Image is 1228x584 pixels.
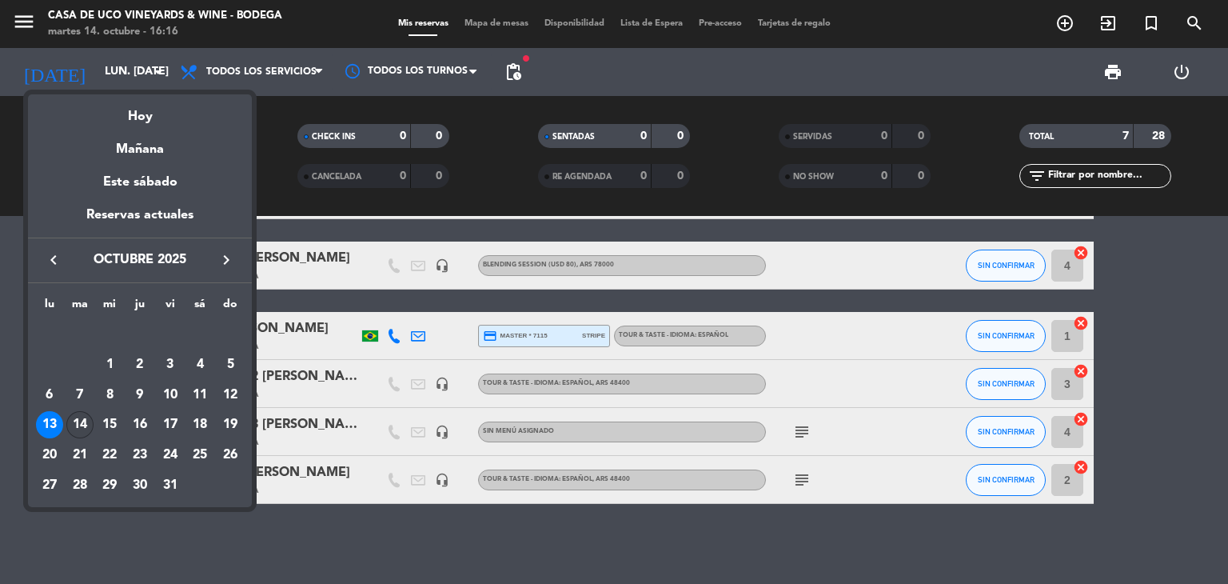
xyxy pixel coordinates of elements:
td: 8 de octubre de 2025 [94,380,125,410]
div: 1 [96,351,123,378]
div: 2 [126,351,153,378]
td: 3 de octubre de 2025 [155,350,185,380]
td: OCT. [34,319,245,350]
i: keyboard_arrow_right [217,250,236,270]
div: 21 [66,442,94,469]
div: 3 [157,351,184,378]
th: lunes [34,295,65,320]
div: 23 [126,442,153,469]
td: 10 de octubre de 2025 [155,380,185,410]
div: 12 [217,382,244,409]
td: 26 de octubre de 2025 [215,440,245,470]
td: 1 de octubre de 2025 [94,350,125,380]
td: 12 de octubre de 2025 [215,380,245,410]
div: 15 [96,411,123,438]
td: 30 de octubre de 2025 [125,470,155,501]
div: 27 [36,472,63,499]
div: 7 [66,382,94,409]
td: 23 de octubre de 2025 [125,440,155,470]
td: 24 de octubre de 2025 [155,440,185,470]
div: 19 [217,411,244,438]
div: 17 [157,411,184,438]
td: 31 de octubre de 2025 [155,470,185,501]
th: jueves [125,295,155,320]
th: miércoles [94,295,125,320]
td: 25 de octubre de 2025 [185,440,216,470]
td: 21 de octubre de 2025 [65,440,95,470]
div: 13 [36,411,63,438]
div: 14 [66,411,94,438]
button: keyboard_arrow_right [212,250,241,270]
td: 9 de octubre de 2025 [125,380,155,410]
div: 31 [157,472,184,499]
td: 13 de octubre de 2025 [34,410,65,440]
td: 16 de octubre de 2025 [125,410,155,440]
div: Este sábado [28,160,252,205]
td: 2 de octubre de 2025 [125,350,155,380]
div: 5 [217,351,244,378]
td: 17 de octubre de 2025 [155,410,185,440]
div: 9 [126,382,153,409]
th: domingo [215,295,245,320]
div: 18 [186,411,213,438]
div: Mañana [28,127,252,160]
div: 26 [217,442,244,469]
td: 7 de octubre de 2025 [65,380,95,410]
div: 22 [96,442,123,469]
td: 19 de octubre de 2025 [215,410,245,440]
div: 6 [36,382,63,409]
td: 6 de octubre de 2025 [34,380,65,410]
div: 24 [157,442,184,469]
div: Hoy [28,94,252,127]
div: 10 [157,382,184,409]
div: 4 [186,351,213,378]
td: 28 de octubre de 2025 [65,470,95,501]
div: 25 [186,442,213,469]
td: 22 de octubre de 2025 [94,440,125,470]
td: 15 de octubre de 2025 [94,410,125,440]
td: 5 de octubre de 2025 [215,350,245,380]
td: 11 de octubre de 2025 [185,380,216,410]
td: 27 de octubre de 2025 [34,470,65,501]
div: 30 [126,472,153,499]
span: octubre 2025 [68,250,212,270]
td: 4 de octubre de 2025 [185,350,216,380]
div: 20 [36,442,63,469]
td: 20 de octubre de 2025 [34,440,65,470]
div: 28 [66,472,94,499]
th: martes [65,295,95,320]
div: 11 [186,382,213,409]
td: 29 de octubre de 2025 [94,470,125,501]
td: 14 de octubre de 2025 [65,410,95,440]
div: 16 [126,411,153,438]
th: sábado [185,295,216,320]
div: 29 [96,472,123,499]
th: viernes [155,295,185,320]
button: keyboard_arrow_left [39,250,68,270]
td: 18 de octubre de 2025 [185,410,216,440]
i: keyboard_arrow_left [44,250,63,270]
div: Reservas actuales [28,205,252,238]
div: 8 [96,382,123,409]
